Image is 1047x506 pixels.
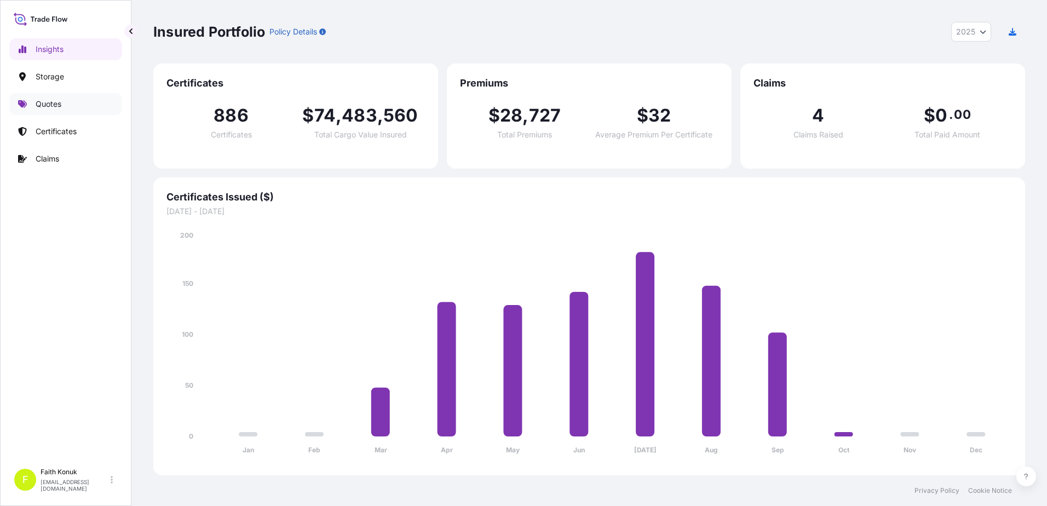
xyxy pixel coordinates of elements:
[949,110,953,119] span: .
[951,22,991,42] button: Year Selector
[336,107,342,124] span: ,
[182,279,193,287] tspan: 150
[41,479,108,492] p: [EMAIL_ADDRESS][DOMAIN_NAME]
[189,432,193,440] tspan: 0
[522,107,528,124] span: ,
[634,446,657,454] tspan: [DATE]
[914,131,980,139] span: Total Paid Amount
[166,191,1012,204] span: Certificates Issued ($)
[211,131,252,139] span: Certificates
[935,107,947,124] span: 0
[36,99,61,110] p: Quotes
[180,231,193,239] tspan: 200
[488,107,500,124] span: $
[838,446,850,454] tspan: Oct
[573,446,585,454] tspan: Jun
[36,153,59,164] p: Claims
[968,486,1012,495] a: Cookie Notice
[375,446,387,454] tspan: Mar
[753,77,1012,90] span: Claims
[441,446,453,454] tspan: Apr
[302,107,314,124] span: $
[383,107,418,124] span: 560
[153,23,265,41] p: Insured Portfolio
[914,486,959,495] a: Privacy Policy
[9,148,122,170] a: Claims
[36,71,64,82] p: Storage
[595,131,712,139] span: Average Premium Per Certificate
[637,107,648,124] span: $
[954,110,970,119] span: 00
[529,107,561,124] span: 727
[772,446,784,454] tspan: Sep
[9,38,122,60] a: Insights
[342,107,377,124] span: 483
[506,446,520,454] tspan: May
[793,131,843,139] span: Claims Raised
[705,446,718,454] tspan: Aug
[166,206,1012,217] span: [DATE] - [DATE]
[377,107,383,124] span: ,
[41,468,108,476] p: Faith Konuk
[9,66,122,88] a: Storage
[314,131,407,139] span: Total Cargo Value Insured
[22,474,28,485] span: F
[500,107,522,124] span: 28
[460,77,718,90] span: Premiums
[269,26,317,37] p: Policy Details
[166,77,425,90] span: Certificates
[182,330,193,338] tspan: 100
[924,107,935,124] span: $
[956,26,975,37] span: 2025
[904,446,917,454] tspan: Nov
[812,107,824,124] span: 4
[648,107,671,124] span: 32
[185,381,193,389] tspan: 50
[36,44,64,55] p: Insights
[9,93,122,115] a: Quotes
[9,120,122,142] a: Certificates
[243,446,254,454] tspan: Jan
[36,126,77,137] p: Certificates
[970,446,982,454] tspan: Dec
[314,107,336,124] span: 74
[214,107,249,124] span: 886
[308,446,320,454] tspan: Feb
[497,131,552,139] span: Total Premiums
